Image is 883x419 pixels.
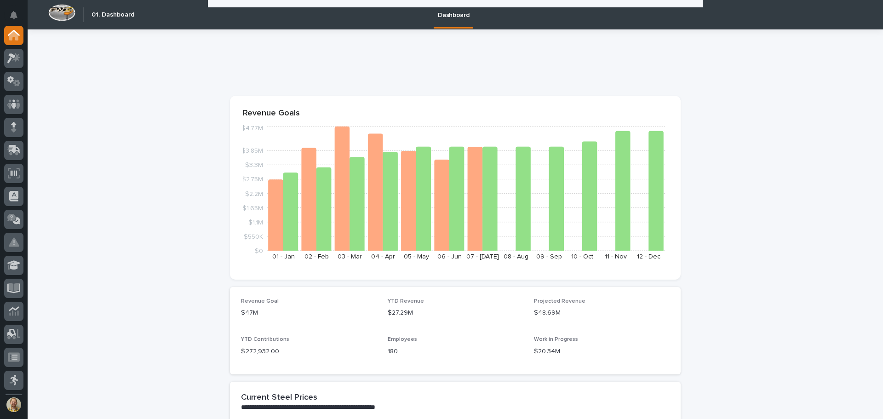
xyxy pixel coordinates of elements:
[437,253,462,260] text: 06 - Jun
[242,176,263,183] tspan: $2.75M
[241,298,279,304] span: Revenue Goal
[92,11,134,19] h2: 01. Dashboard
[241,393,317,403] h2: Current Steel Prices
[371,253,395,260] text: 04 - Apr
[4,395,23,414] button: users-avatar
[605,253,627,260] text: 11 - Nov
[243,109,668,119] p: Revenue Goals
[536,253,562,260] text: 09 - Sep
[241,125,263,132] tspan: $4.77M
[504,253,528,260] text: 08 - Aug
[242,205,263,211] tspan: $1.65M
[388,347,523,356] p: 180
[241,337,289,342] span: YTD Contributions
[244,233,263,240] tspan: $550K
[248,219,263,225] tspan: $1.1M
[534,308,670,318] p: $48.69M
[388,337,417,342] span: Employees
[534,337,578,342] span: Work in Progress
[338,253,362,260] text: 03 - Mar
[241,148,263,154] tspan: $3.85M
[255,248,263,254] tspan: $0
[388,308,523,318] p: $27.29M
[272,253,295,260] text: 01 - Jan
[388,298,424,304] span: YTD Revenue
[466,253,499,260] text: 07 - [DATE]
[404,253,429,260] text: 05 - May
[637,253,660,260] text: 12 - Dec
[245,162,263,168] tspan: $3.3M
[534,347,670,356] p: $20.34M
[4,6,23,25] button: Notifications
[534,298,585,304] span: Projected Revenue
[241,347,377,356] p: $ 272,932.00
[304,253,329,260] text: 02 - Feb
[241,308,377,318] p: $47M
[11,11,23,26] div: Notifications
[571,253,593,260] text: 10 - Oct
[245,190,263,197] tspan: $2.2M
[48,4,75,21] img: Workspace Logo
